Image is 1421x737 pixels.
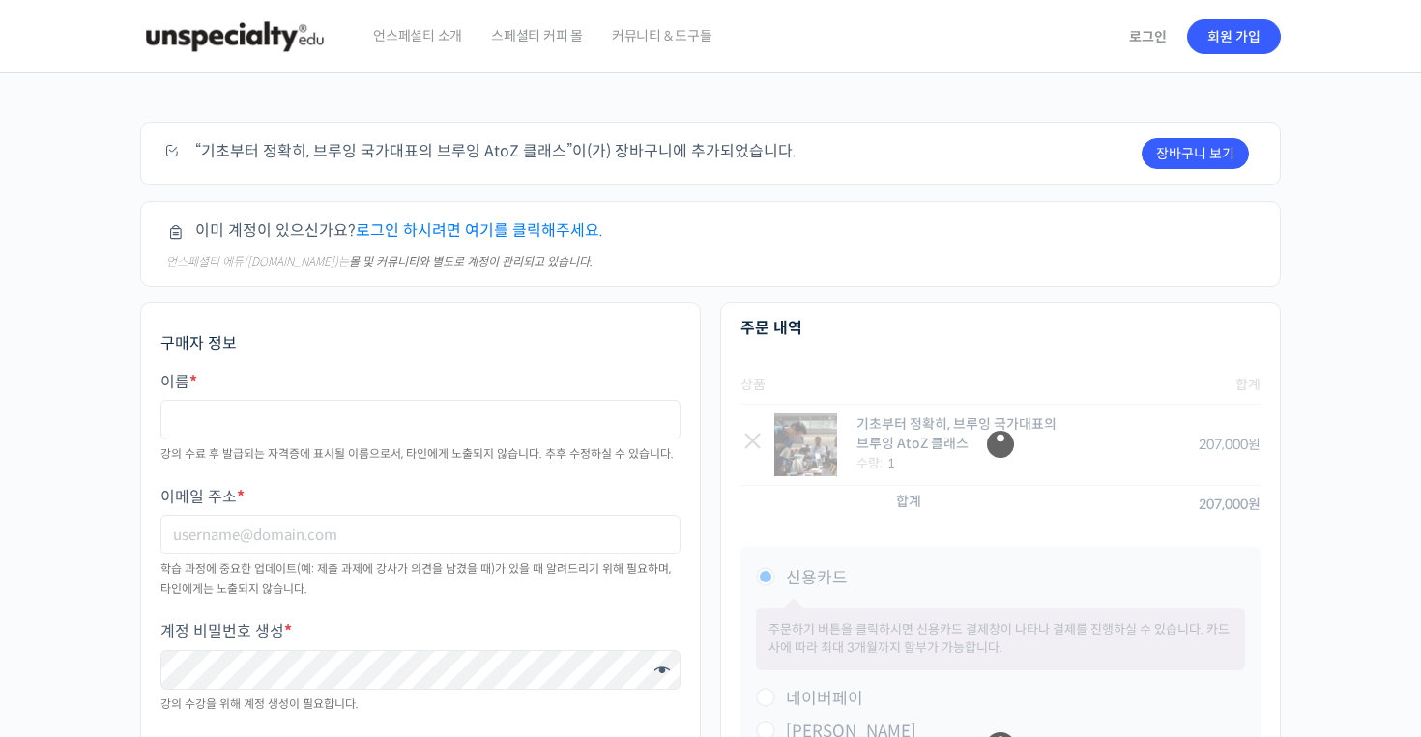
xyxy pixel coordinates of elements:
label: 계정 비밀번호 생성 [160,623,681,640]
a: 로그인 [1117,14,1178,59]
abbr: 필수 [237,487,245,507]
div: 강의 수료 후 발급되는 자격증에 표시될 이름으로서, 타인에게 노출되지 않습니다. 추후 수정하실 수 있습니다. [160,444,681,464]
input: username@domain.com [160,515,681,554]
div: “기초부터 정확히, 브루잉 국가대표의 브루잉 AtoZ 클래스”이(가) 장바구니에 추가되었습니다. [140,122,1281,185]
strong: 몰 및 커뮤니티와 별도로 계정이 관리되고 있습니다. [349,254,593,269]
label: 이메일 주소 [160,489,681,506]
label: 이름 [160,374,681,391]
div: 강의 수강을 위해 계정 생성이 필요합니다. [160,694,681,714]
div: 이미 계정이 있으신가요? [140,201,1281,287]
a: 회원 가입 [1187,19,1281,54]
abbr: 필수 [189,372,197,392]
a: 장바구니 보기 [1142,138,1249,169]
h3: 구매자 정보 [160,333,681,354]
a: 로그인 하시려면 여기를 클릭해주세요. [356,220,603,241]
div: 언스페셜티 에듀([DOMAIN_NAME])는 [166,253,1249,270]
div: 학습 과정에 중요한 업데이트(예: 제출 과제에 강사가 의견을 남겼을 때)가 있을 때 알려드리기 위해 필요하며, 타인에게는 노출되지 않습니다. [160,559,681,599]
h3: 주문 내역 [740,318,1261,339]
abbr: 필수 [284,621,292,641]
